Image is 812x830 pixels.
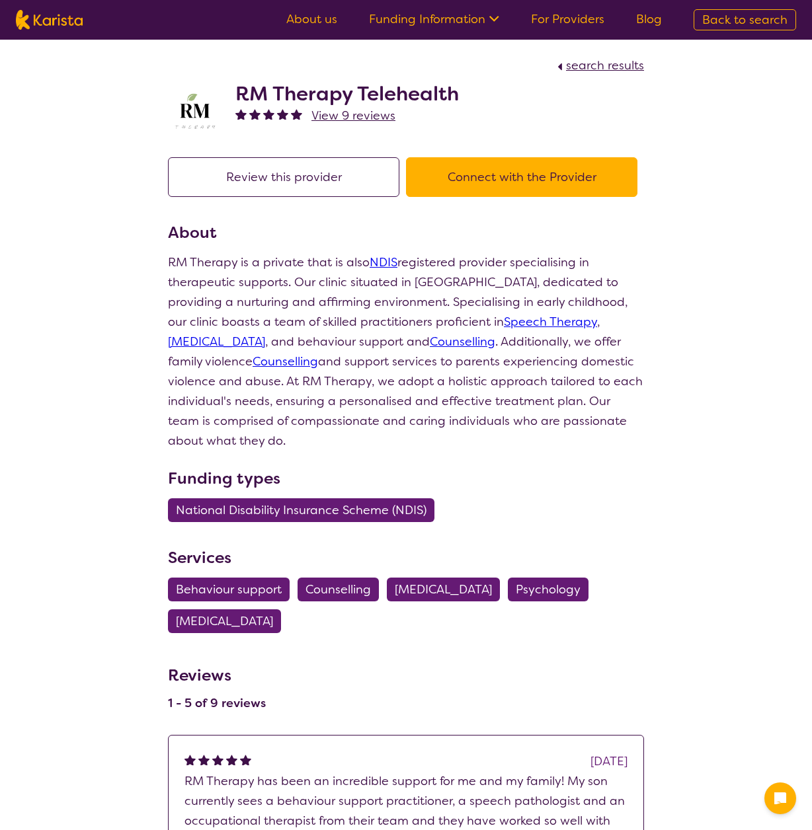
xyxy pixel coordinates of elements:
[508,582,596,597] a: Psychology
[298,582,387,597] a: Counselling
[406,169,644,185] a: Connect with the Provider
[168,88,221,135] img: b3hjthhf71fnbidirs13.png
[395,578,492,601] span: [MEDICAL_DATA]
[168,546,644,570] h3: Services
[516,578,581,601] span: Psychology
[263,108,274,120] img: fullstar
[235,108,247,120] img: fullstar
[504,314,597,330] a: Speech Therapy
[430,334,495,350] a: Counselling
[168,157,399,197] button: Review this provider
[240,754,251,765] img: fullstar
[311,108,395,124] span: View 9 reviews
[168,695,266,711] h4: 1 - 5 of 9 reviews
[694,9,796,30] a: Back to search
[590,751,628,771] div: [DATE]
[636,11,662,27] a: Blog
[168,252,644,451] p: RM Therapy is a private that is also registered provider specialising in therapeutic supports. Ou...
[16,10,83,30] img: Karista logo
[369,11,499,27] a: Funding Information
[249,108,261,120] img: fullstar
[168,502,442,518] a: National Disability Insurance Scheme (NDIS)
[176,609,273,633] span: [MEDICAL_DATA]
[370,254,397,270] a: NDIS
[168,221,644,245] h3: About
[253,354,318,369] a: Counselling
[168,582,298,597] a: Behaviour support
[286,11,337,27] a: About us
[176,578,282,601] span: Behaviour support
[291,108,302,120] img: fullstar
[277,108,288,120] img: fullstar
[305,578,371,601] span: Counselling
[176,498,426,522] span: National Disability Insurance Scheme (NDIS)
[184,754,196,765] img: fullstar
[168,657,266,687] h3: Reviews
[168,169,406,185] a: Review this provider
[531,11,604,27] a: For Providers
[702,12,788,28] span: Back to search
[168,334,265,350] a: [MEDICAL_DATA]
[226,754,237,765] img: fullstar
[311,106,395,126] a: View 9 reviews
[168,613,289,629] a: [MEDICAL_DATA]
[406,157,637,197] button: Connect with the Provider
[212,754,223,765] img: fullstar
[566,57,644,73] span: search results
[168,467,644,490] h3: Funding types
[235,82,459,106] h2: RM Therapy Telehealth
[554,57,644,73] a: search results
[198,754,210,765] img: fullstar
[387,582,508,597] a: [MEDICAL_DATA]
